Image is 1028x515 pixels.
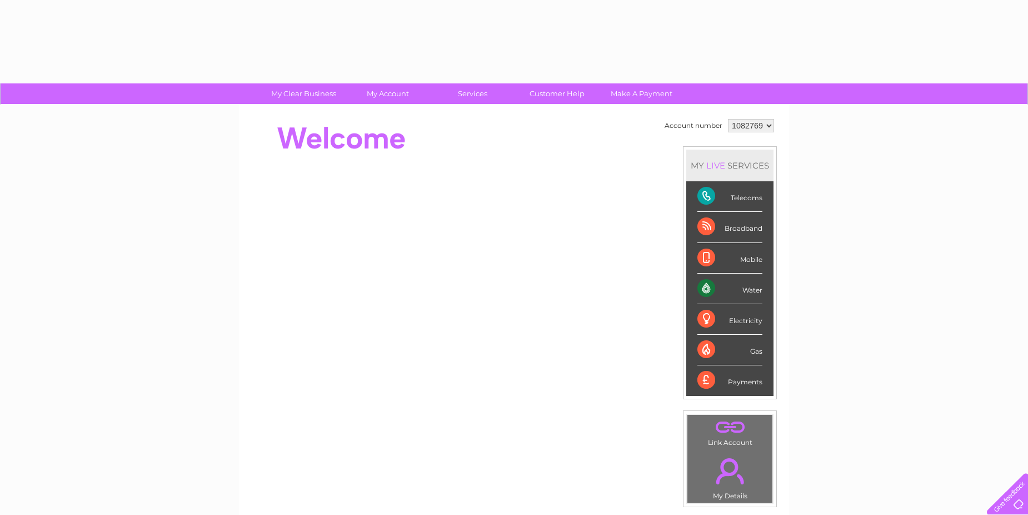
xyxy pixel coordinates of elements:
[690,452,770,491] a: .
[342,83,434,104] a: My Account
[427,83,518,104] a: Services
[258,83,350,104] a: My Clear Business
[511,83,603,104] a: Customer Help
[697,335,762,365] div: Gas
[704,160,727,171] div: LIVE
[697,304,762,335] div: Electricity
[697,212,762,242] div: Broadband
[697,274,762,304] div: Water
[697,365,762,395] div: Payments
[690,418,770,437] a: .
[686,150,774,181] div: MY SERVICES
[596,83,687,104] a: Make A Payment
[697,243,762,274] div: Mobile
[662,116,725,135] td: Account number
[687,449,773,503] td: My Details
[687,414,773,449] td: Link Account
[697,181,762,212] div: Telecoms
